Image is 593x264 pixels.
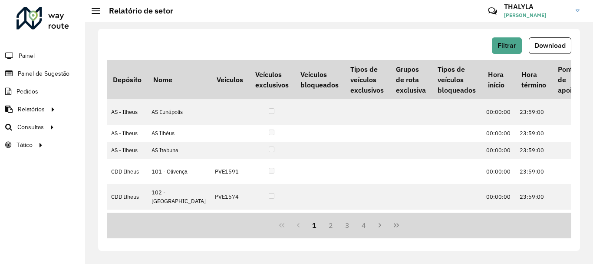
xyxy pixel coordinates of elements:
[211,159,249,184] td: PVE1591
[356,217,372,234] button: 4
[432,60,481,99] th: Tipos de veículos bloqueados
[388,217,405,234] button: Last Page
[147,60,211,99] th: Nome
[147,210,211,235] td: 103 - Coutos
[18,69,69,78] span: Painel de Sugestão
[515,60,552,99] th: Hora término
[147,99,211,124] td: AS Eunápolis
[504,11,569,19] span: [PERSON_NAME]
[19,51,35,60] span: Painel
[107,142,147,159] td: AS - Ilheus
[345,60,390,99] th: Tipos de veículos exclusivos
[515,125,552,142] td: 23:59:00
[339,217,356,234] button: 3
[482,60,515,99] th: Hora início
[482,99,515,124] td: 00:00:00
[515,210,552,235] td: 23:59:00
[306,217,323,234] button: 1
[372,217,388,234] button: Next Page
[534,42,566,49] span: Download
[249,60,294,99] th: Veículos exclusivos
[497,42,516,49] span: Filtrar
[211,60,249,99] th: Veículos
[323,217,339,234] button: 2
[515,142,552,159] td: 23:59:00
[482,184,515,209] td: 00:00:00
[107,60,147,99] th: Depósito
[147,142,211,159] td: AS Itabuna
[107,99,147,124] td: AS - Ilheus
[483,2,502,20] a: Contato Rápido
[107,210,147,235] td: CDD Ilheus
[515,184,552,209] td: 23:59:00
[390,60,432,99] th: Grupos de rota exclusiva
[529,37,571,54] button: Download
[107,125,147,142] td: AS - Ilheus
[552,60,582,99] th: Ponto de apoio
[147,184,211,209] td: 102 - [GEOGRAPHIC_DATA]
[147,125,211,142] td: AS Ilhéus
[482,125,515,142] td: 00:00:00
[482,159,515,184] td: 00:00:00
[18,105,45,114] span: Relatórios
[147,159,211,184] td: 101 - Olivença
[100,6,173,16] h2: Relatório de setor
[482,142,515,159] td: 00:00:00
[16,140,33,150] span: Tático
[504,3,569,11] h3: THALYLA
[294,60,344,99] th: Veículos bloqueados
[515,99,552,124] td: 23:59:00
[482,210,515,235] td: 00:00:00
[515,159,552,184] td: 23:59:00
[211,184,249,209] td: PVE1574
[107,184,147,209] td: CDD Ilheus
[16,87,38,96] span: Pedidos
[107,159,147,184] td: CDD Ilheus
[492,37,522,54] button: Filtrar
[17,123,44,132] span: Consultas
